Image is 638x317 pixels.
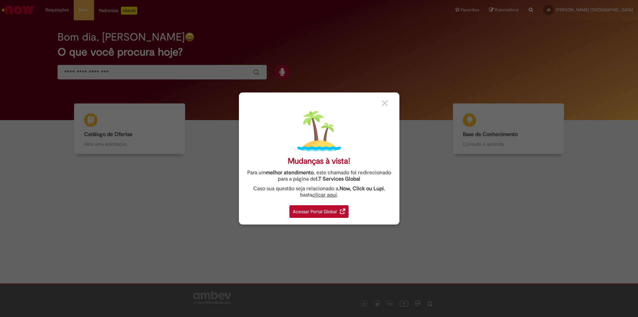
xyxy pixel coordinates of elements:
[244,186,394,198] div: Caso sua questão seja relacionado a , basta .
[288,156,350,166] div: Mudanças à vista!
[316,172,360,182] a: I.T Services Global
[289,205,349,218] div: Acessar Portal Global
[382,100,388,106] img: close_button_grey.png
[340,209,345,214] img: redirect_link.png
[312,188,337,198] a: clicar aqui
[244,170,394,182] div: Para um , este chamado foi redirecionado para a página de
[266,169,314,176] strong: melhor atendimento
[297,109,341,153] img: island.png
[338,185,384,192] strong: .Now, Click ou Lupi
[289,202,349,218] a: Acessar Portal Global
